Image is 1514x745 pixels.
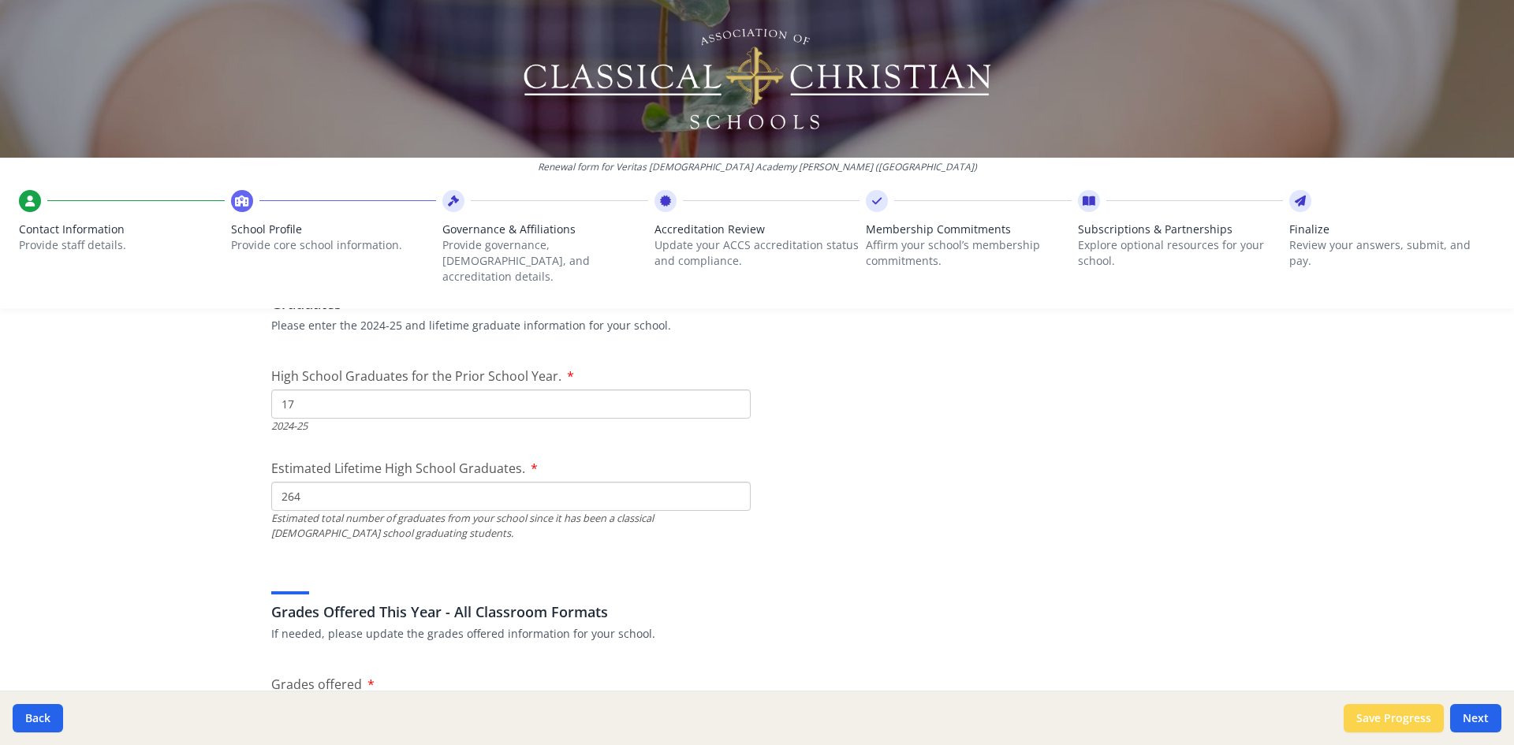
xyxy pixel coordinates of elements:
p: Review your answers, submit, and pay. [1289,237,1495,269]
span: Subscriptions & Partnerships [1078,222,1284,237]
p: Update your ACCS accreditation status and compliance. [654,237,860,269]
p: Provide governance, [DEMOGRAPHIC_DATA], and accreditation details. [442,237,648,285]
img: Logo [521,24,994,134]
h3: Grades Offered This Year - All Classroom Formats [271,601,1243,623]
p: Explore optional resources for your school. [1078,237,1284,269]
span: Membership Commitments [866,222,1072,237]
div: 2024-25 [271,419,751,434]
span: Accreditation Review [654,222,860,237]
span: Contact Information [19,222,225,237]
span: High School Graduates for the Prior School Year. [271,367,561,385]
span: Grades offered [271,676,362,693]
span: Finalize [1289,222,1495,237]
span: School Profile [231,222,437,237]
p: If needed, please update the grades offered information for your school. [271,626,1243,642]
span: Estimated Lifetime High School Graduates. [271,460,525,477]
span: Governance & Affiliations [442,222,648,237]
button: Back [13,704,63,732]
p: Provide staff details. [19,237,225,253]
p: Affirm your school’s membership commitments. [866,237,1072,269]
p: Please enter the 2024-25 and lifetime graduate information for your school. [271,318,1243,333]
p: Provide core school information. [231,237,437,253]
button: Next [1450,704,1501,732]
button: Save Progress [1344,704,1444,732]
div: Estimated total number of graduates from your school since it has been a classical [DEMOGRAPHIC_D... [271,511,751,541]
